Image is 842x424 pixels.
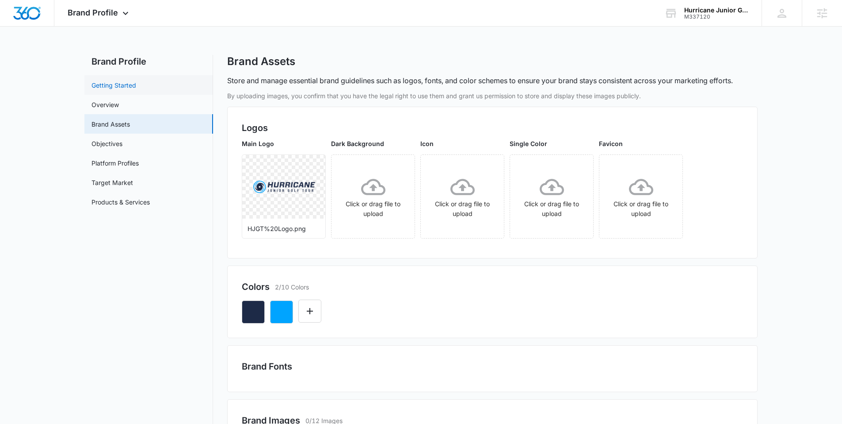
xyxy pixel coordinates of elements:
[242,301,265,324] button: Remove
[227,91,758,100] p: By uploading images, you confirm that you have the legal right to use them and grant us permissio...
[510,139,594,148] p: Single Color
[242,280,270,293] h2: Colors
[510,175,593,219] div: Click or drag file to upload
[331,139,415,148] p: Dark Background
[298,300,321,323] button: Edit Color
[331,175,415,219] div: Click or drag file to upload
[91,81,136,90] a: Getting Started
[253,180,315,194] img: User uploaded logo
[91,158,139,168] a: Platform Profiles
[421,175,504,219] div: Click or drag file to upload
[248,224,320,233] p: HJGT%20Logo.png
[91,100,119,109] a: Overview
[242,360,743,373] h2: Brand Fonts
[684,7,749,14] div: account name
[91,178,133,187] a: Target Market
[91,119,130,129] a: Brand Assets
[599,175,682,219] div: Click or drag file to upload
[84,55,213,68] h2: Brand Profile
[421,155,504,238] span: Click or drag file to upload
[510,155,593,238] span: Click or drag file to upload
[242,121,743,135] h2: Logos
[420,139,504,148] p: Icon
[242,139,326,148] p: Main Logo
[68,8,118,17] span: Brand Profile
[227,75,733,86] p: Store and manage essential brand guidelines such as logos, fonts, and color schemes to ensure you...
[599,139,683,148] p: Favicon
[331,155,415,238] span: Click or drag file to upload
[684,14,749,20] div: account id
[270,301,293,324] button: Remove
[91,139,122,148] a: Objectives
[275,282,309,292] p: 2/10 Colors
[599,155,682,238] span: Click or drag file to upload
[91,197,150,207] a: Products & Services
[227,55,295,68] h1: Brand Assets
